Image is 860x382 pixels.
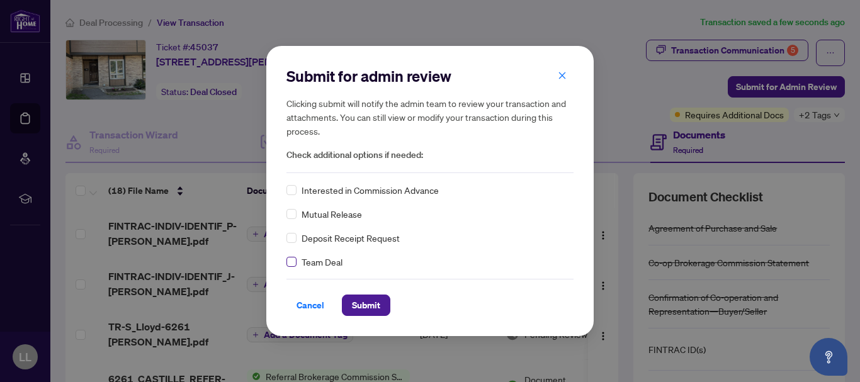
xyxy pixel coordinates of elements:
[302,231,400,245] span: Deposit Receipt Request
[302,183,439,197] span: Interested in Commission Advance
[286,295,334,316] button: Cancel
[558,71,567,80] span: close
[286,66,574,86] h2: Submit for admin review
[302,255,342,269] span: Team Deal
[302,207,362,221] span: Mutual Release
[810,338,847,376] button: Open asap
[352,295,380,315] span: Submit
[286,96,574,138] h5: Clicking submit will notify the admin team to review your transaction and attachments. You can st...
[286,148,574,162] span: Check additional options if needed:
[297,295,324,315] span: Cancel
[342,295,390,316] button: Submit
